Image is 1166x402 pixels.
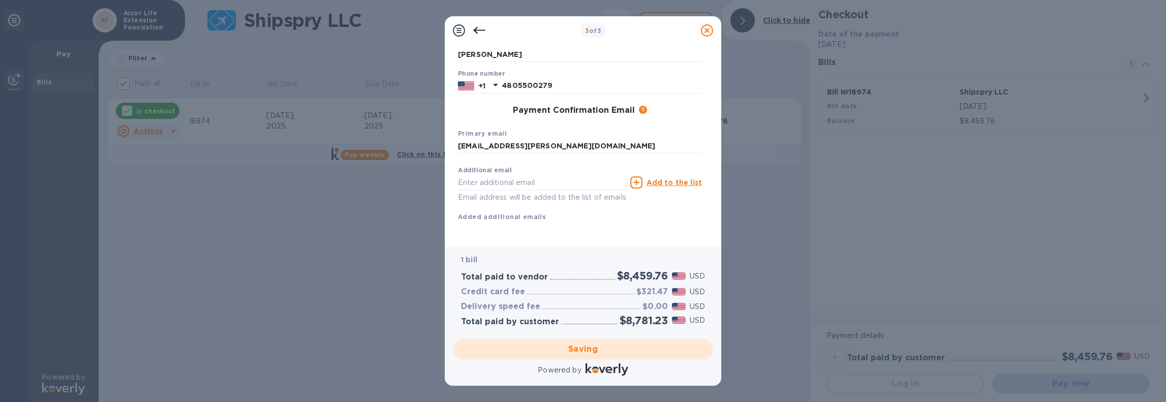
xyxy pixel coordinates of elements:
[458,192,626,203] p: Email address will be added to the list of emails
[458,175,626,190] input: Enter additional email
[461,256,477,264] b: 1 bill
[461,317,559,327] h3: Total paid by customer
[538,365,581,376] p: Powered by
[458,38,495,46] b: Last name
[458,71,505,77] label: Phone number
[672,272,686,280] img: USD
[690,271,705,282] p: USD
[636,287,668,297] h3: $321.47
[458,213,546,221] b: Added additional emails
[458,139,702,154] input: Enter your primary name
[690,315,705,326] p: USD
[647,178,702,187] u: Add to the list
[513,106,635,115] h3: Payment Confirmation Email
[585,27,589,35] span: 3
[617,269,668,282] h2: $8,459.76
[461,287,525,297] h3: Credit card fee
[458,80,474,91] img: US
[458,168,512,174] label: Additional email
[672,317,686,324] img: USD
[502,78,702,94] input: Enter your phone number
[461,302,540,312] h3: Delivery speed fee
[458,130,507,137] b: Primary email
[642,302,668,312] h3: $0.00
[672,288,686,295] img: USD
[478,81,485,91] p: +1
[690,287,705,297] p: USD
[620,314,668,327] h2: $8,781.23
[585,27,602,35] b: of 3
[672,303,686,310] img: USD
[461,272,548,282] h3: Total paid to vendor
[458,47,702,62] input: Enter your last name
[690,301,705,312] p: USD
[586,363,628,376] img: Logo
